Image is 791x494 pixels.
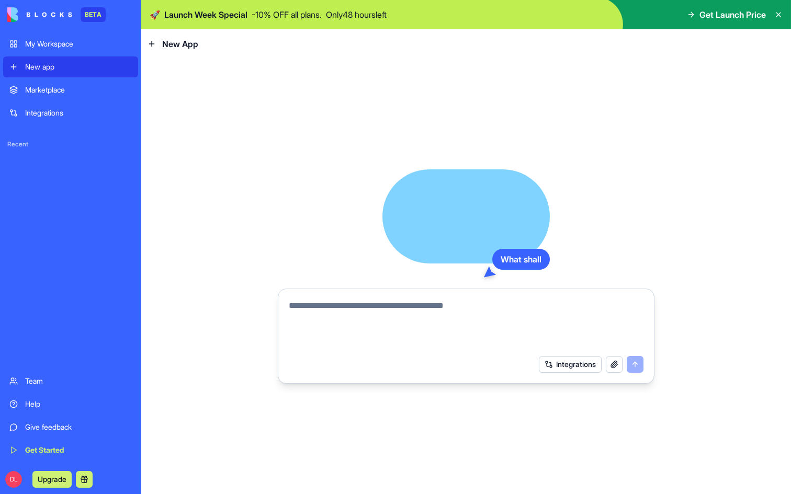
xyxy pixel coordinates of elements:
span: Launch Week Special [164,8,247,21]
a: Team [3,371,138,392]
a: Integrations [3,102,138,123]
a: Give feedback [3,417,138,438]
a: Get Started [3,440,138,461]
div: New app [25,62,132,72]
div: BETA [81,7,106,22]
a: BETA [7,7,106,22]
p: Only 48 hours left [326,8,387,21]
div: What shall [492,249,550,270]
div: My Workspace [25,39,132,49]
a: New app [3,56,138,77]
img: logo [7,7,72,22]
button: Upgrade [32,471,72,488]
div: Get Started [25,445,132,455]
span: New App [162,38,198,50]
span: Get Launch Price [699,8,766,21]
span: DL [5,471,22,488]
span: 🚀 [150,8,160,21]
span: Recent [3,140,138,148]
p: - 10 % OFF all plans. [252,8,322,21]
div: Marketplace [25,85,132,95]
a: Marketplace [3,79,138,100]
div: Help [25,399,132,409]
button: Integrations [539,356,602,373]
a: My Workspace [3,33,138,54]
div: Give feedback [25,422,132,432]
a: Help [3,394,138,415]
div: Integrations [25,108,132,118]
div: Team [25,376,132,386]
a: Upgrade [32,474,72,484]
